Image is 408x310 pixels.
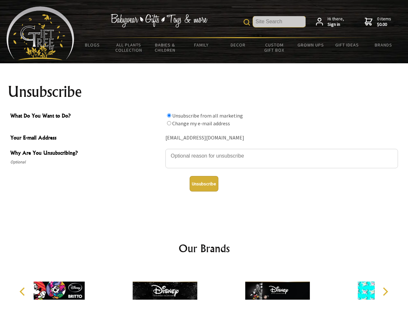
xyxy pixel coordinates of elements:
[378,284,392,299] button: Next
[183,38,220,52] a: Family
[328,22,344,27] strong: Sign in
[8,84,401,99] h1: Unsubscribe
[110,14,207,27] img: Babywear - Gifts - Toys & more
[365,38,402,52] a: Brands
[377,22,391,27] strong: $0.00
[10,158,162,166] span: Optional
[220,38,256,52] a: Decor
[329,38,365,52] a: Gift Ideas
[365,16,391,27] a: 0 items$0.00
[165,149,398,168] textarea: Why Are You Unsubscribing?
[172,120,230,127] label: Change my e-mail address
[16,284,30,299] button: Previous
[10,112,162,121] span: What Do You Want to Do?
[377,16,391,27] span: 0 items
[316,16,344,27] a: Hi there,Sign in
[292,38,329,52] a: Grown Ups
[190,176,218,191] button: Unsubscribe
[244,19,250,26] img: product search
[172,112,243,119] label: Unsubscribe from all marketing
[256,38,293,57] a: Custom Gift Box
[165,133,398,143] div: [EMAIL_ADDRESS][DOMAIN_NAME]
[167,113,171,118] input: What Do You Want to Do?
[74,38,111,52] a: BLOGS
[147,38,183,57] a: Babies & Children
[253,16,306,27] input: Site Search
[167,121,171,125] input: What Do You Want to Do?
[10,149,162,158] span: Why Are You Unsubscribing?
[328,16,344,27] span: Hi there,
[13,241,395,256] h2: Our Brands
[6,6,74,60] img: Babyware - Gifts - Toys and more...
[111,38,147,57] a: All Plants Collection
[10,134,162,143] span: Your E-mail Address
